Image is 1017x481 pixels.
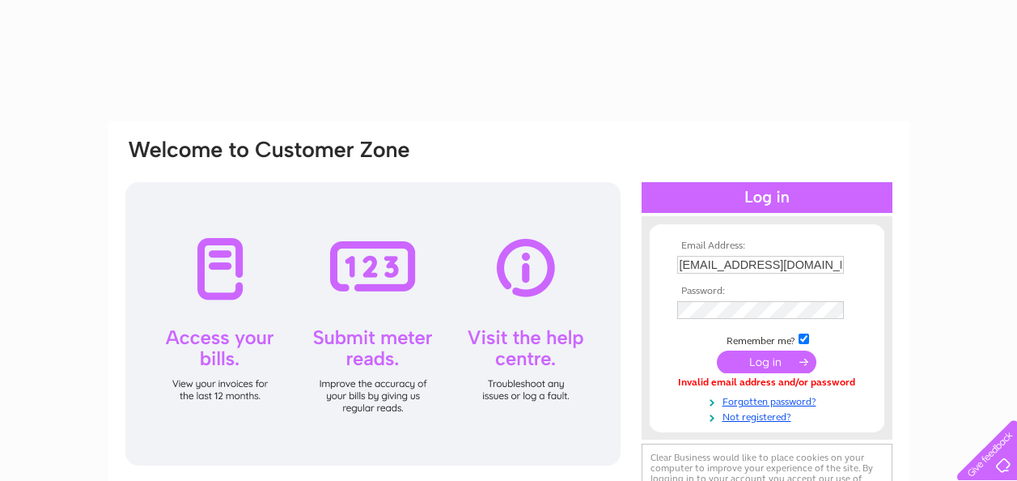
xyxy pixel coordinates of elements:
a: Forgotten password? [677,393,861,408]
div: Invalid email address and/or password [677,377,857,389]
th: Password: [673,286,861,297]
td: Remember me? [673,331,861,347]
th: Email Address: [673,240,861,252]
input: Submit [717,351,816,373]
a: Not registered? [677,408,861,424]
